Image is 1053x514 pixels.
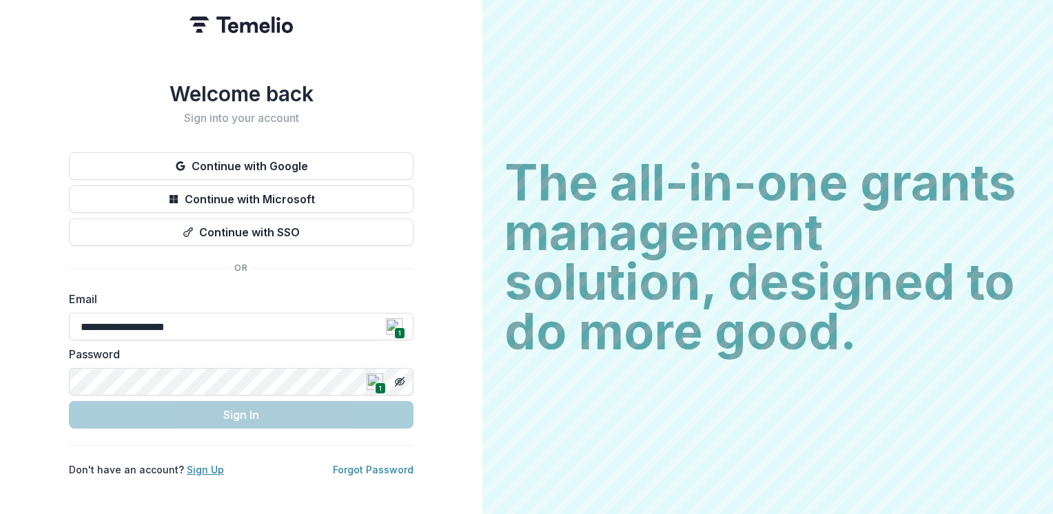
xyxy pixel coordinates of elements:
[69,218,413,246] button: Continue with SSO
[69,346,405,362] label: Password
[389,371,411,393] button: Toggle password visibility
[69,401,413,429] button: Sign In
[190,17,293,33] img: Temelio
[69,152,413,180] button: Continue with Google
[394,327,405,339] span: 1
[69,291,405,307] label: Email
[367,373,383,390] img: npw-badge-icon.svg
[69,462,224,477] p: Don't have an account?
[69,81,413,106] h1: Welcome back
[386,318,402,335] img: npw-badge-icon.svg
[69,112,413,125] h2: Sign into your account
[69,185,413,213] button: Continue with Microsoft
[375,382,385,394] span: 1
[187,464,224,475] a: Sign Up
[333,464,413,475] a: Forgot Password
